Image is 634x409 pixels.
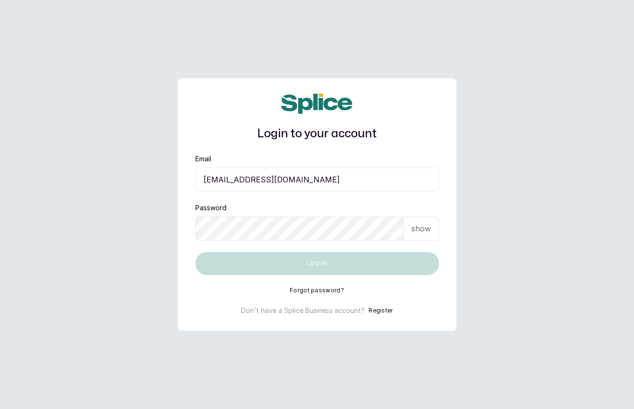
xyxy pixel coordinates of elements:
h1: Login to your account [195,125,439,143]
label: Password [195,203,227,213]
p: Don't have a Splice Business account? [241,306,365,315]
button: Register [369,306,393,315]
button: Log in [195,252,439,275]
p: show [411,223,431,234]
label: Email [195,154,211,164]
input: email@acme.com [195,168,439,192]
button: Forgot password? [290,287,344,294]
